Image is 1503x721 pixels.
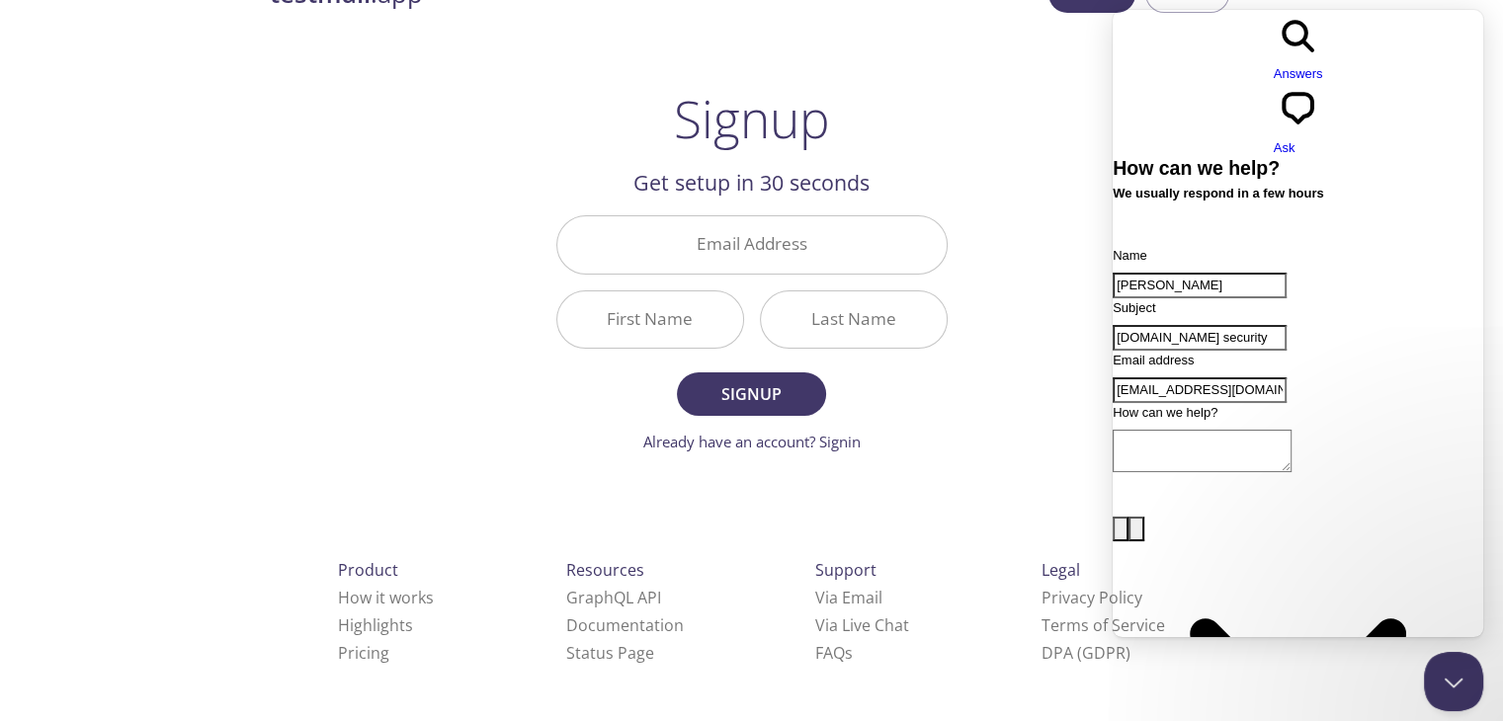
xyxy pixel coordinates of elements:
a: FAQ [815,642,853,664]
span: Support [815,559,877,581]
a: Terms of Service [1042,614,1165,636]
span: Product [338,559,398,581]
a: Via Email [815,587,882,608]
a: Via Live Chat [815,614,909,636]
iframe: Help Scout Beacon - Close [1424,652,1483,711]
a: Pricing [338,642,389,664]
a: DPA (GDPR) [1042,642,1130,664]
a: How it works [338,587,434,608]
button: Signup [677,372,825,416]
span: Signup [699,380,803,408]
h2: Get setup in 30 seconds [556,166,948,200]
iframe: Help Scout Beacon - Live Chat, Contact Form, and Knowledge Base [1113,10,1483,637]
span: Resources [566,559,644,581]
a: Privacy Policy [1042,587,1142,608]
a: Status Page [566,642,654,664]
a: Highlights [338,614,413,636]
a: Already have an account? Signin [643,432,861,451]
h1: Signup [674,89,830,148]
span: s [845,642,853,664]
a: Documentation [566,614,684,636]
span: Legal [1042,559,1080,581]
a: GraphQL API [566,587,661,608]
